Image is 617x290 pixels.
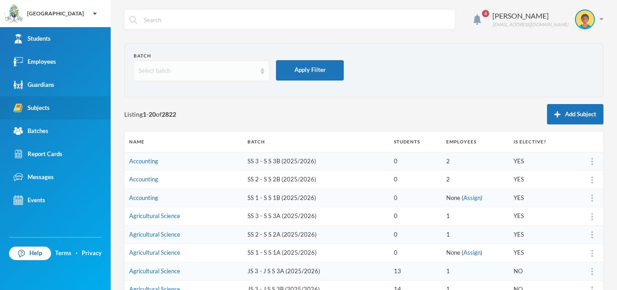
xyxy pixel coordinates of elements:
[446,194,482,201] span: None ( )
[149,110,156,118] b: 20
[134,52,269,59] div: Batch
[509,225,571,244] td: YES
[14,126,48,136] div: Batches
[591,195,593,202] img: more_vert
[243,262,389,280] td: JS 3 - J S S 3A (2025/2026)
[124,109,176,119] span: Listing - of
[82,249,102,258] a: Privacy
[547,104,603,124] button: Add Subject
[9,247,51,260] a: Help
[492,21,568,28] div: [EMAIL_ADDRESS][DOMAIN_NAME]
[27,10,84,18] div: [GEOGRAPHIC_DATA]
[14,57,56,67] div: Employees
[482,10,489,17] span: 4
[389,225,442,244] td: 0
[243,152,389,171] td: SS 3 - S S 3B (2025/2026)
[129,194,158,201] a: Accounting
[14,34,51,43] div: Students
[14,172,54,182] div: Messages
[442,171,509,189] td: 2
[509,262,571,280] td: NO
[243,225,389,244] td: SS 2 - S S 2A (2025/2026)
[162,110,176,118] b: 2822
[14,103,50,113] div: Subjects
[129,176,158,183] a: Accounting
[389,171,442,189] td: 0
[129,267,180,275] a: Agricultural Science
[129,249,180,256] a: Agricultural Science
[463,249,481,256] a: Assign
[55,249,71,258] a: Terms
[14,195,45,205] div: Events
[509,189,571,207] td: YES
[389,207,442,226] td: 0
[14,149,62,159] div: Report Cards
[243,189,389,207] td: SS 1 - S S 1B (2025/2026)
[509,244,571,262] td: YES
[14,80,54,90] div: Guardians
[442,225,509,244] td: 1
[463,194,481,201] a: Assign
[143,10,450,30] input: Search
[591,213,593,220] img: more_vert
[129,16,137,24] img: search
[442,262,509,280] td: 1
[139,67,256,76] div: Select batch
[442,152,509,171] td: 2
[76,249,78,258] div: ·
[243,207,389,226] td: SS 3 - S S 3A (2025/2026)
[243,171,389,189] td: SS 2 - S S 2B (2025/2026)
[389,189,442,207] td: 0
[591,268,593,275] img: more_vert
[591,176,593,184] img: more_vert
[446,249,482,256] span: None ( )
[509,152,571,171] td: YES
[125,132,243,152] th: Name
[143,110,146,118] b: 1
[492,10,568,21] div: [PERSON_NAME]
[276,60,344,81] button: Apply Filter
[243,132,389,152] th: Batch
[389,132,442,152] th: Students
[442,207,509,226] td: 1
[5,5,23,23] img: logo
[129,157,158,165] a: Accounting
[576,10,594,29] img: STUDENT
[129,212,180,219] a: Agricultural Science
[509,207,571,226] td: YES
[591,250,593,257] img: more_vert
[243,244,389,262] td: SS 1 - S S 1A (2025/2026)
[389,244,442,262] td: 0
[389,152,442,171] td: 0
[509,132,571,152] th: Is Elective?
[591,231,593,238] img: more_vert
[442,132,509,152] th: Employees
[129,231,180,238] a: Agricultural Science
[509,171,571,189] td: YES
[389,262,442,280] td: 13
[591,158,593,165] img: more_vert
